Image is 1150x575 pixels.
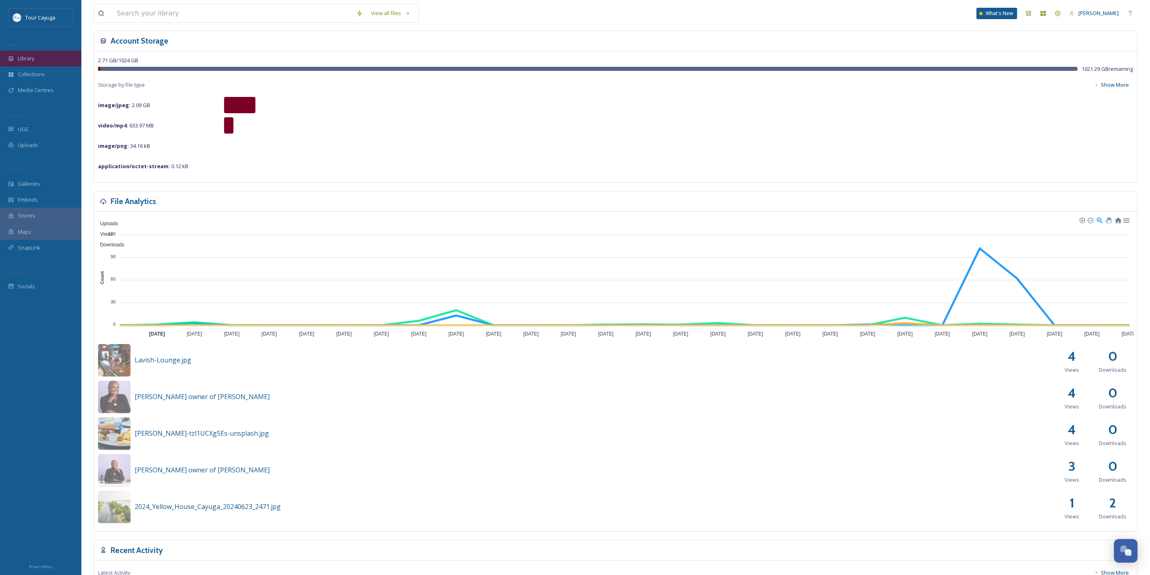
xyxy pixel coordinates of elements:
[111,277,116,281] tspan: 60
[1099,366,1127,374] span: Downloads
[98,162,170,170] strong: application/octet-stream :
[18,212,35,219] span: Stories
[98,162,188,170] span: 0.12 kB
[113,4,352,22] input: Search your library
[299,331,314,337] tspan: [DATE]
[972,331,988,337] tspan: [DATE]
[98,417,131,450] img: c04c3399-afff-4b4b-953d-735d58059fa7.jpg
[100,271,105,284] text: Count
[1122,331,1137,337] tspan: [DATE]
[1087,217,1093,223] div: Zoom Out
[8,113,26,119] span: COLLECT
[336,331,352,337] tspan: [DATE]
[18,196,38,204] span: Embeds
[897,331,913,337] tspan: [DATE]
[98,101,131,109] strong: image/jpeg :
[1099,439,1127,447] span: Downloads
[262,331,277,337] tspan: [DATE]
[1068,383,1076,403] h2: 4
[977,8,1017,19] a: What's New
[935,331,950,337] tspan: [DATE]
[18,180,40,188] span: Galleries
[111,299,116,304] tspan: 30
[98,101,150,109] span: 2.09 GB
[374,331,389,337] tspan: [DATE]
[135,429,269,438] span: [PERSON_NAME]-tzl1UCXg5Es-unsplash.jpg
[1123,216,1130,223] div: Menu
[1082,65,1133,73] span: 1021.29 GB remaining
[18,141,38,149] span: Uploads
[113,322,116,327] tspan: 0
[1109,456,1118,476] h2: 0
[1065,366,1080,374] span: Views
[1065,5,1123,21] a: [PERSON_NAME]
[13,13,21,22] img: download.jpeg
[135,465,270,474] span: [PERSON_NAME] owner of [PERSON_NAME]
[98,454,131,487] img: 497f49a3-9bea-4467-8305-ac44bb887e45.jpg
[598,331,614,337] tspan: [DATE]
[18,244,40,252] span: SnapLink
[98,344,131,377] img: 887859fc-d369-4369-b316-52b86f637b49.jpg
[149,331,165,337] tspan: [DATE]
[1047,331,1063,337] tspan: [DATE]
[1079,217,1085,223] div: Zoom In
[18,70,45,78] span: Collections
[18,86,54,94] span: Media Centres
[98,122,128,129] strong: video/mp4 :
[1099,403,1127,410] span: Downloads
[94,221,118,226] span: Uploads
[1099,513,1127,520] span: Downloads
[1109,347,1118,366] h2: 0
[98,122,154,129] span: 633.97 MB
[111,195,156,207] h3: File Analytics
[1085,331,1100,337] tspan: [DATE]
[636,331,651,337] tspan: [DATE]
[135,502,281,511] span: 2024_Yellow_House_Cayuga_20240623_2471.jpg
[1090,77,1133,93] button: Show More
[1106,217,1111,222] div: Panning
[135,392,270,401] span: [PERSON_NAME] owner of [PERSON_NAME]
[98,142,129,149] strong: image/png :
[367,5,415,21] div: View all files
[135,356,191,364] span: Lavish-Lounge.jpg
[94,242,124,248] span: Downloads
[29,561,52,571] a: Privacy Policy
[1065,403,1080,410] span: Views
[1115,216,1122,223] div: Reset Zoom
[524,331,539,337] tspan: [DATE]
[108,231,116,236] tspan: 120
[561,331,576,337] tspan: [DATE]
[785,331,801,337] tspan: [DATE]
[8,270,24,276] span: SOCIALS
[18,125,29,133] span: UGC
[1099,476,1127,484] span: Downloads
[1010,331,1025,337] tspan: [DATE]
[18,283,35,290] span: Socials
[1109,420,1118,439] h2: 0
[187,331,202,337] tspan: [DATE]
[1109,493,1117,513] h2: 2
[18,228,31,236] span: Maps
[8,42,22,48] span: MEDIA
[411,331,427,337] tspan: [DATE]
[111,544,163,556] h3: Recent Activity
[29,564,52,569] span: Privacy Policy
[111,35,168,47] h3: Account Storage
[449,331,464,337] tspan: [DATE]
[711,331,726,337] tspan: [DATE]
[111,254,116,259] tspan: 90
[1070,493,1075,513] h2: 1
[1096,216,1103,223] div: Selection Zoom
[860,331,875,337] tspan: [DATE]
[1114,539,1138,563] button: Open Chat
[748,331,764,337] tspan: [DATE]
[1065,513,1080,520] span: Views
[94,231,113,237] span: Views
[98,142,150,149] span: 34.16 kB
[98,81,145,89] span: Storage by file type
[1069,456,1076,476] h2: 3
[98,381,131,413] img: 3e8b76ab-ba52-48c8-88b6-49d6c66264c7.jpg
[8,167,27,173] span: WIDGETS
[98,491,131,523] img: 630b11fc-24f3-4ee9-a53b-745c44bddbb6.jpg
[823,331,838,337] tspan: [DATE]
